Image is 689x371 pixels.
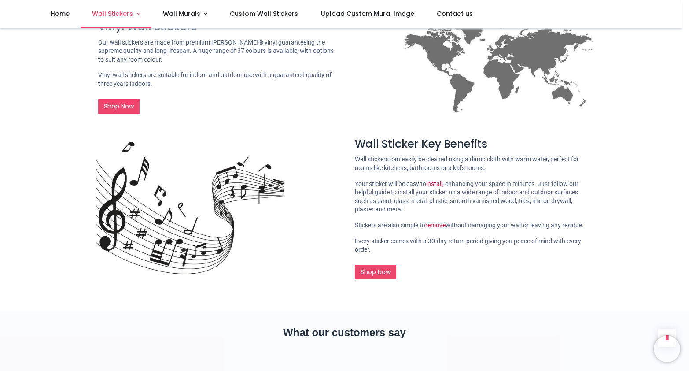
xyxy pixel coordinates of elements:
[163,9,200,18] span: Wall Murals
[355,221,590,230] p: Stickers are also simple to without damaging your wall or leaving any residue.
[98,38,334,64] p: Our wall stickers are made from premium [PERSON_NAME]® vinyl guaranteeing the supreme quality and...
[355,265,396,280] a: Shop Now
[355,180,590,214] p: Your sticker will be easy to , enhancing your space in minutes. Just follow our helpful guide to ...
[98,71,334,88] p: Vinyl wall stickers are suitable for indoor and outdoor use with a guaranteed quality of three ye...
[425,222,446,229] a: remove
[43,325,646,340] h2: What our customers say
[51,9,70,18] span: Home
[426,180,442,187] a: install
[355,155,590,172] p: Wall stickers can easily be cleaned using a damp cloth with warm water, perfect for rooms like ki...
[355,137,590,152] h3: Wall Sticker Key Benefits
[230,9,298,18] span: Custom Wall Stickers
[437,9,473,18] span: Contact us
[98,99,140,114] a: Shop Now
[654,336,680,362] iframe: Brevo live chat
[355,237,590,254] p: Every sticker comes with a 30-day return period giving you peace of mind with every order.
[321,9,414,18] span: Upload Custom Mural Image
[92,9,133,18] span: Wall Stickers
